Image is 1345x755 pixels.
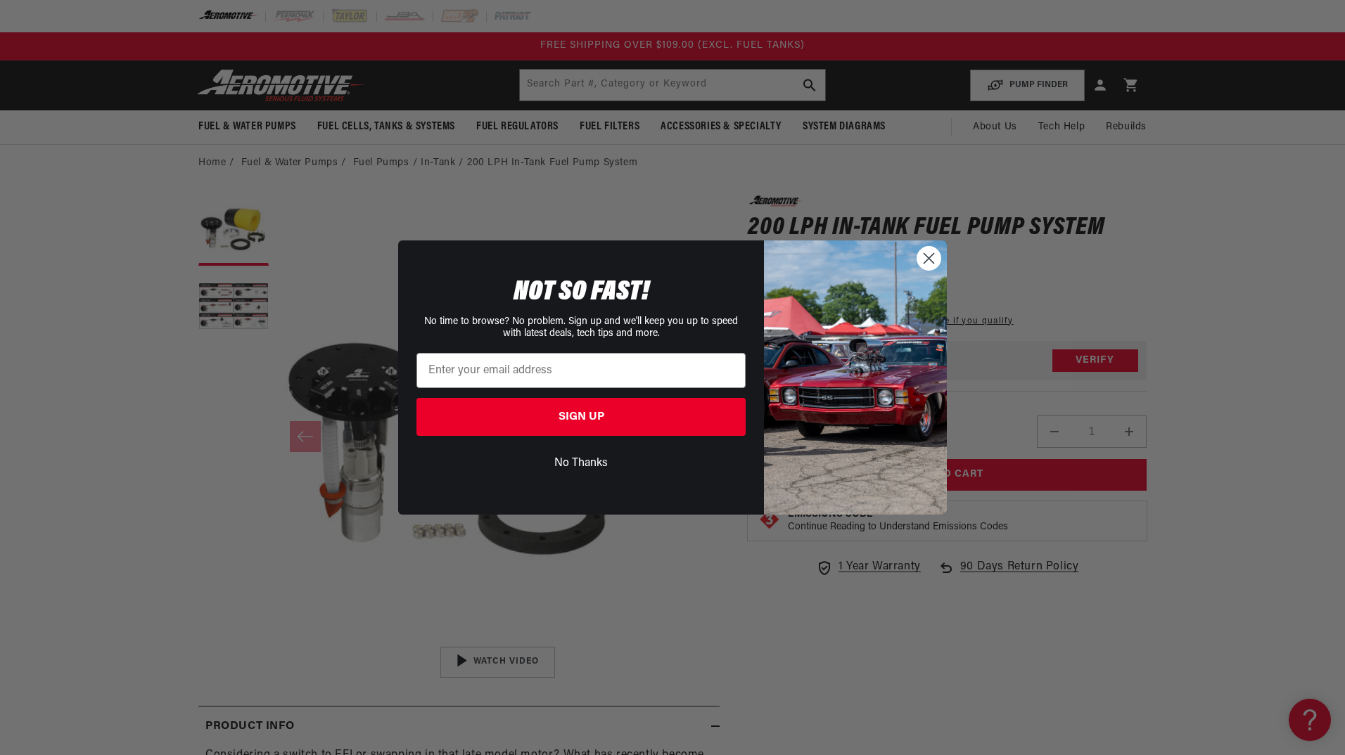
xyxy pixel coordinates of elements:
button: SIGN UP [416,398,746,436]
span: NOT SO FAST! [514,278,649,306]
input: Enter your email address [416,353,746,388]
span: No time to browse? No problem. Sign up and we'll keep you up to speed with latest deals, tech tip... [424,316,738,339]
button: Close dialog [917,246,941,271]
button: No Thanks [416,450,746,477]
img: 85cdd541-2605-488b-b08c-a5ee7b438a35.jpeg [764,240,947,515]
